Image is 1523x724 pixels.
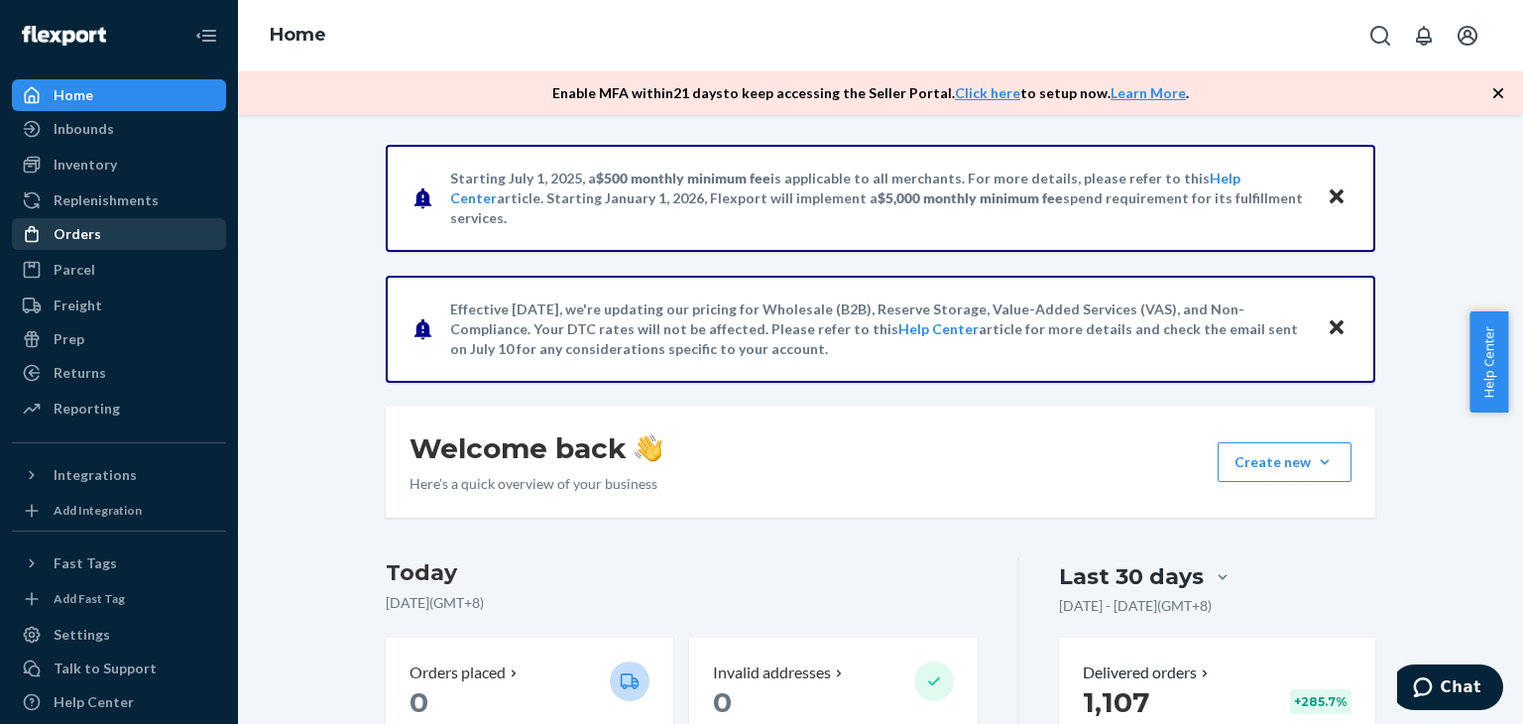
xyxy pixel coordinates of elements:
a: Add Integration [12,499,226,523]
p: Effective [DATE], we're updating our pricing for Wholesale (B2B), Reserve Storage, Value-Added Se... [450,300,1308,359]
p: Enable MFA within 21 days to keep accessing the Seller Portal. to setup now. . [552,83,1189,103]
button: Close [1324,314,1349,343]
p: [DATE] ( GMT+8 ) [386,593,978,613]
a: Home [270,24,326,46]
a: Inventory [12,149,226,181]
button: Open notifications [1404,16,1444,56]
p: Invalid addresses [713,662,831,684]
a: Learn More [1111,84,1186,101]
div: Returns [54,363,106,383]
button: Close [1324,183,1349,212]
span: 0 [410,685,428,719]
a: Help Center [898,320,979,337]
a: Settings [12,619,226,651]
button: Integrations [12,459,226,491]
span: 1,107 [1083,685,1149,719]
a: Help Center [12,686,226,718]
img: Flexport logo [22,26,106,46]
button: Fast Tags [12,547,226,579]
p: Starting July 1, 2025, a is applicable to all merchants. For more details, please refer to this a... [450,169,1308,228]
a: Add Fast Tag [12,587,226,611]
div: + 285.7 % [1290,689,1351,714]
img: hand-wave emoji [635,434,662,462]
button: Open account menu [1448,16,1487,56]
p: Here’s a quick overview of your business [410,474,662,494]
div: Talk to Support [54,659,157,678]
span: 0 [713,685,732,719]
h3: Today [386,557,978,589]
button: Open Search Box [1360,16,1400,56]
a: Returns [12,357,226,389]
button: Close Navigation [186,16,226,56]
a: Freight [12,290,226,321]
a: Click here [955,84,1020,101]
div: Freight [54,296,102,315]
span: $5,000 monthly minimum fee [878,189,1063,206]
div: Inbounds [54,119,114,139]
a: Replenishments [12,184,226,216]
div: Settings [54,625,110,645]
button: Help Center [1469,311,1508,413]
div: Orders [54,224,101,244]
button: Talk to Support [12,653,226,684]
ol: breadcrumbs [254,7,342,64]
button: Create new [1218,442,1351,482]
a: Parcel [12,254,226,286]
button: Delivered orders [1083,662,1213,684]
span: $500 monthly minimum fee [596,170,770,186]
a: Reporting [12,393,226,424]
div: Fast Tags [54,553,117,573]
p: [DATE] - [DATE] ( GMT+8 ) [1059,596,1212,616]
iframe: Opens a widget where you can chat to one of our agents [1397,664,1503,714]
a: Orders [12,218,226,250]
a: Home [12,79,226,111]
div: Parcel [54,260,95,280]
a: Prep [12,323,226,355]
div: Home [54,85,93,105]
div: Add Integration [54,502,142,519]
div: Help Center [54,692,134,712]
p: Orders placed [410,662,506,684]
a: Inbounds [12,113,226,145]
div: Prep [54,329,84,349]
div: Replenishments [54,190,159,210]
div: Last 30 days [1059,561,1204,592]
h1: Welcome back [410,430,662,466]
div: Integrations [54,465,137,485]
div: Inventory [54,155,117,175]
div: Add Fast Tag [54,590,125,607]
div: Reporting [54,399,120,419]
